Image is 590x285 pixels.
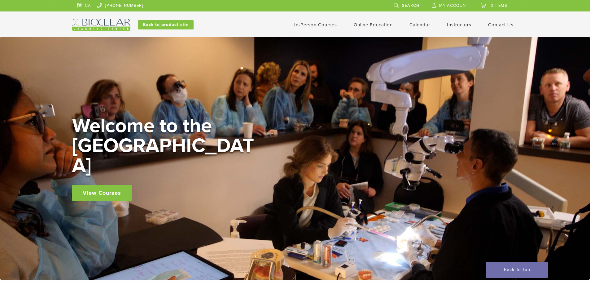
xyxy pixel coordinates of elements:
[409,22,430,28] a: Calendar
[72,19,130,31] img: Bioclear
[72,185,132,201] a: View Courses
[72,116,258,176] h2: Welcome to the [GEOGRAPHIC_DATA]
[488,22,514,28] a: Contact Us
[402,3,419,8] span: Search
[439,3,468,8] span: My Account
[354,22,393,28] a: Online Education
[138,20,194,29] a: Back to product site
[447,22,471,28] a: Instructors
[491,3,507,8] span: 0 items
[486,262,548,278] a: Back To Top
[294,22,337,28] a: In-Person Courses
